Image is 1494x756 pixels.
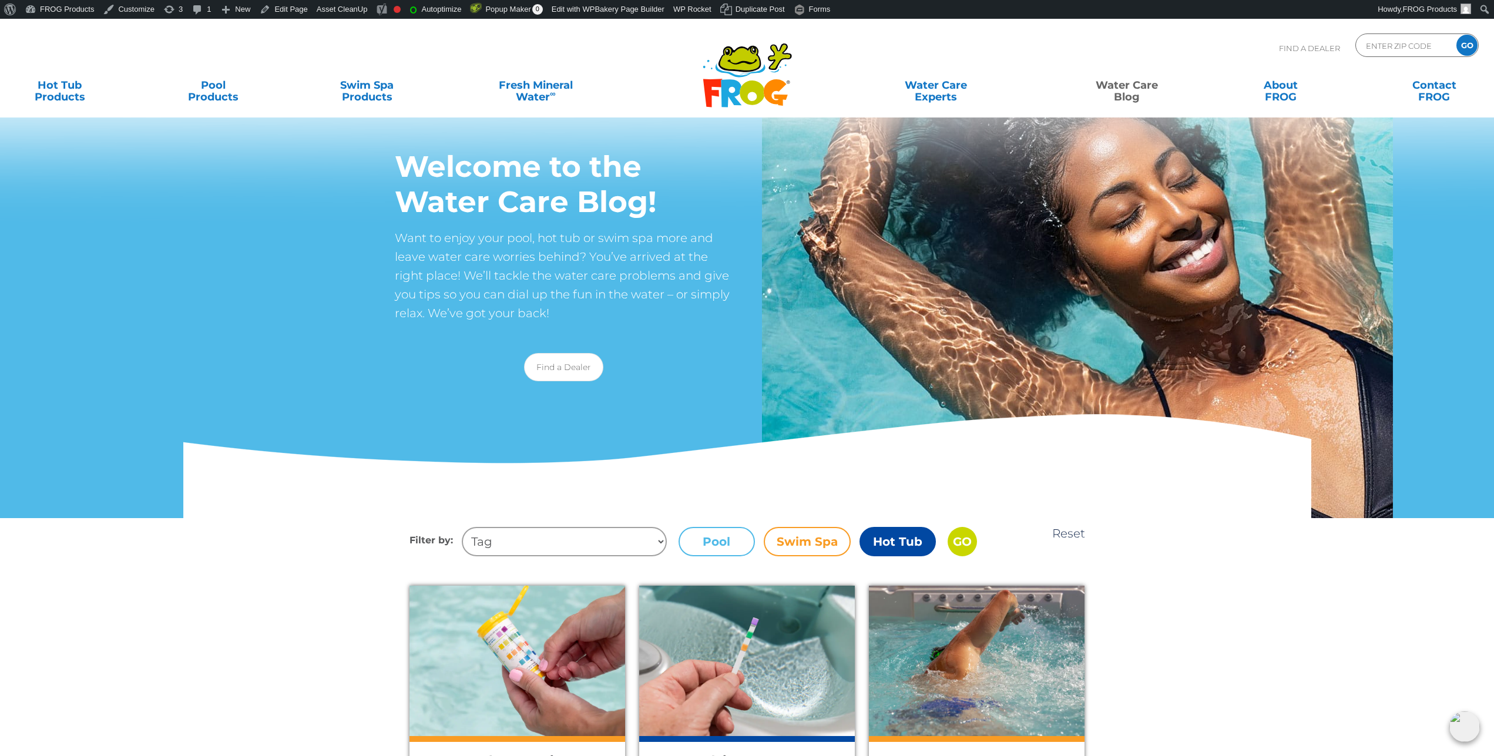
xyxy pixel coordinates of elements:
[1067,73,1186,97] a: Water CareBlog
[1403,5,1457,14] span: FROG Products
[764,527,851,556] label: Swim Spa
[639,586,855,736] img: A female's hand dips a test strip into a hot tub.
[409,527,462,556] h4: Filter by:
[1456,35,1478,56] input: GO
[1449,711,1480,742] img: openIcon
[307,73,427,97] a: Swim SpaProducts
[409,586,625,736] img: A woman with pink nail polish tests her swim spa with FROG @ease Test Strips
[1279,33,1340,63] p: Find A Dealer
[839,73,1033,97] a: Water CareExperts
[550,89,556,98] sup: ∞
[1052,526,1085,540] a: Reset
[1221,73,1340,97] a: AboutFROG
[394,6,401,13] div: Focus keyphrase not set
[1365,37,1444,54] input: Zip Code Form
[869,586,1085,736] img: A man swim sin the moving current of a swim spa
[395,229,733,322] p: Want to enjoy your pool, hot tub or swim spa more and leave water care worries behind? You’ve arr...
[524,353,603,381] a: Find a Dealer
[679,527,755,556] label: Pool
[1375,73,1494,97] a: ContactFROG
[461,73,610,97] a: Fresh MineralWater∞
[860,527,936,556] label: Hot Tub
[532,4,543,15] span: 0
[154,73,273,97] a: PoolProducts
[948,527,977,556] input: GO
